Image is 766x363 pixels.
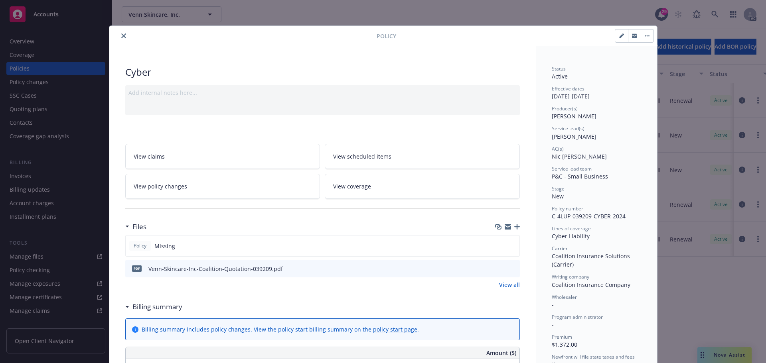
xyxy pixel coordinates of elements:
[132,265,142,271] span: pdf
[552,85,584,92] span: Effective dates
[552,105,578,112] span: Producer(s)
[119,31,128,41] button: close
[552,341,577,348] span: $1,372.00
[552,145,564,152] span: AC(s)
[552,353,635,360] span: Newfront will file state taxes and fees
[125,174,320,199] a: View policy changes
[552,281,630,288] span: Coalition Insurance Company
[132,242,148,249] span: Policy
[125,222,146,232] div: Files
[552,153,607,160] span: Nic [PERSON_NAME]
[552,321,554,328] span: -
[552,245,568,252] span: Carrier
[499,281,520,289] a: View all
[552,301,554,308] span: -
[552,85,641,100] div: [DATE] - [DATE]
[333,152,391,161] span: View scheduled items
[125,302,182,312] div: Billing summary
[486,349,516,357] span: Amount ($)
[552,65,566,72] span: Status
[509,265,517,273] button: preview file
[125,144,320,169] a: View claims
[552,334,572,340] span: Premium
[373,326,417,333] a: policy start page
[132,302,182,312] h3: Billing summary
[552,252,632,268] span: Coalition Insurance Solutions (Carrier)
[377,32,396,40] span: Policy
[552,165,592,172] span: Service lead team
[552,192,564,200] span: New
[497,265,503,273] button: download file
[552,73,568,80] span: Active
[552,294,577,300] span: Wholesaler
[552,205,583,212] span: Policy number
[552,225,591,232] span: Lines of coverage
[134,182,187,190] span: View policy changes
[552,314,603,320] span: Program administrator
[125,65,520,79] div: Cyber
[552,273,589,280] span: Writing company
[333,182,371,190] span: View coverage
[325,144,520,169] a: View scheduled items
[142,325,419,334] div: Billing summary includes policy changes. View the policy start billing summary on the .
[148,265,283,273] div: Venn-Skincare-Inc-Coalition-Quotation-039209.pdf
[552,232,641,240] div: Cyber Liability
[552,185,565,192] span: Stage
[134,152,165,161] span: View claims
[552,212,626,220] span: C-4LUP-039209-CYBER-2024
[552,173,608,180] span: P&C - Small Business
[154,242,175,250] span: Missing
[132,222,146,232] h3: Files
[552,112,596,120] span: [PERSON_NAME]
[552,125,584,132] span: Service lead(s)
[325,174,520,199] a: View coverage
[552,133,596,140] span: [PERSON_NAME]
[128,88,517,97] div: Add internal notes here...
